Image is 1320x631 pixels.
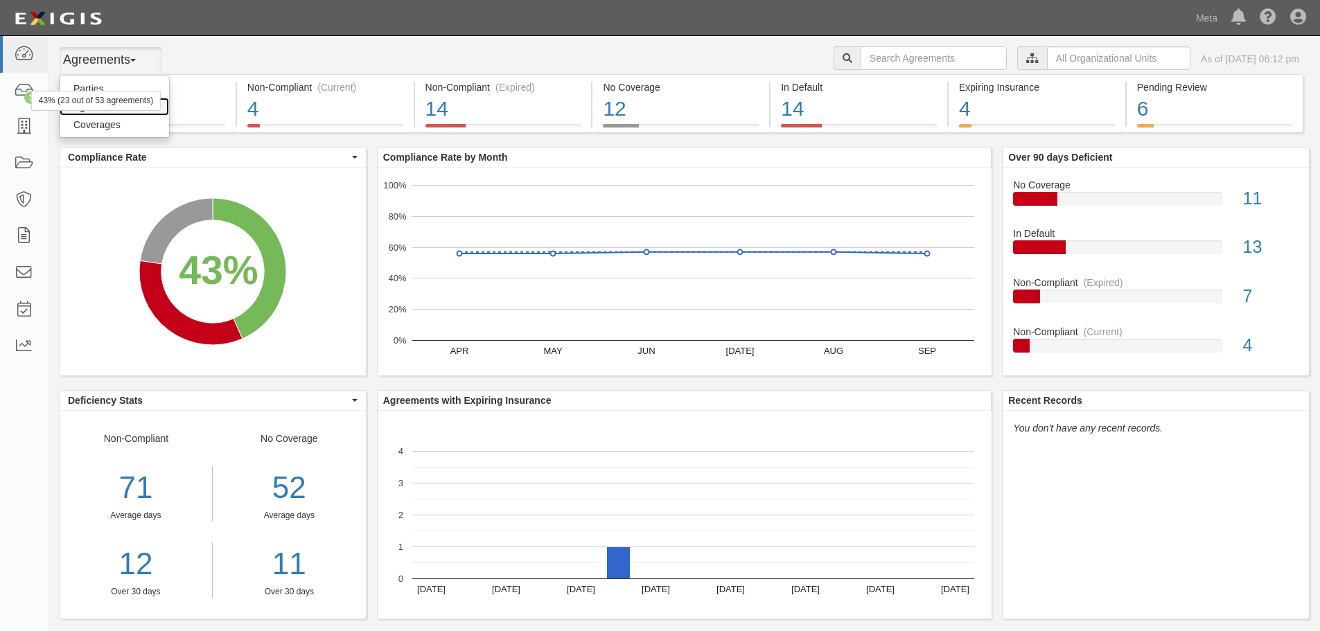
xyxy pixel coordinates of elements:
div: 14 [425,94,581,124]
text: AUG [824,346,843,356]
div: 52 [223,466,355,510]
text: [DATE] [642,584,670,594]
div: No Coverage [213,432,366,598]
b: Compliance Rate by Month [383,152,508,163]
text: 100% [383,180,407,190]
text: [DATE] [725,346,754,356]
text: [DATE] [791,584,820,594]
text: SEP [918,346,936,356]
text: JUN [637,346,655,356]
svg: A chart. [378,168,992,375]
a: In Default14 [771,124,947,135]
text: 60% [388,242,406,252]
button: Compliance Rate [60,148,366,167]
div: 43% [179,242,258,299]
div: 4 [1233,333,1309,358]
div: Pending Review [1137,80,1292,94]
div: Non-Compliant (Current) [247,80,403,94]
a: 12 [60,542,212,586]
text: [DATE] [567,584,595,594]
div: 14 [781,94,937,124]
a: Meta [1189,4,1224,32]
a: 11 [223,542,355,586]
text: 40% [388,273,406,283]
div: Non-Compliant [60,432,213,598]
div: No Coverage [603,80,759,94]
text: [DATE] [492,584,520,594]
text: [DATE] [941,584,969,594]
a: Non-Compliant(Current)4 [1013,325,1299,364]
div: No Coverage [1003,178,1309,192]
b: Agreements with Expiring Insurance [383,395,552,406]
a: Coverages [60,116,169,134]
div: Non-Compliant [1003,325,1309,339]
div: As of [DATE] 06:12 pm [1201,52,1299,66]
div: In Default [1003,226,1309,240]
a: No Coverage11 [1013,178,1299,227]
a: Pending Review6 [1127,124,1303,135]
div: 11 [1233,186,1309,211]
input: Search Agreements [861,46,1007,70]
text: 4 [398,446,403,456]
button: Deficiency Stats [60,391,366,410]
div: 71 [60,466,212,510]
a: Parties [60,80,169,98]
b: Recent Records [1008,395,1082,406]
div: In Default [781,80,937,94]
b: Over 90 days Deficient [1008,152,1112,163]
div: Non-Compliant (Expired) [425,80,581,94]
text: 2 [398,510,403,520]
text: MAY [543,346,563,356]
div: 4 [247,94,403,124]
text: APR [450,346,468,356]
div: Over 30 days [223,586,355,598]
button: Agreements [59,46,163,74]
text: 3 [398,478,403,488]
div: Average days [60,510,212,522]
svg: A chart. [378,411,992,619]
text: [DATE] [866,584,895,594]
em: You don't have any recent records. [1013,423,1163,434]
span: Deficiency Stats [68,393,349,407]
text: 1 [398,542,403,552]
div: 7 [1233,284,1309,309]
div: 12 [603,94,759,124]
div: 4 [959,94,1115,124]
div: 13 [1233,235,1309,260]
a: Non-Compliant(Expired)7 [1013,276,1299,325]
div: 6 [1137,94,1292,124]
input: All Organizational Units [1047,46,1190,70]
img: logo-5460c22ac91f19d4615b14bd174203de0afe785f0fc80cf4dbbc73dc1793850b.png [10,6,106,31]
text: [DATE] [417,584,446,594]
div: (Current) [317,80,356,94]
svg: A chart. [60,168,366,375]
div: Non-Compliant [1003,276,1309,290]
div: Average days [223,510,355,522]
div: (Expired) [495,80,535,94]
a: No Coverage12 [592,124,769,135]
text: 80% [388,211,406,222]
div: Expiring Insurance [959,80,1115,94]
i: Help Center - Complianz [1260,10,1276,26]
div: 15 [24,91,43,104]
div: Over 30 days [60,586,212,598]
a: Non-Compliant(Expired)14 [415,124,592,135]
a: Non-Compliant(Current)4 [237,124,414,135]
text: 20% [388,304,406,314]
div: 43% (23 out of 53 agreements) [31,91,161,111]
text: [DATE] [716,584,745,594]
text: 0 [398,574,403,584]
div: (Current) [1084,325,1123,339]
a: Expiring Insurance4 [949,124,1125,135]
div: (Expired) [1084,276,1123,290]
a: In Default13 [1013,226,1299,276]
text: 0% [393,335,406,346]
span: Compliance Rate [68,150,349,164]
a: Compliant2343% (23 out of 53 agreements) [59,124,236,135]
